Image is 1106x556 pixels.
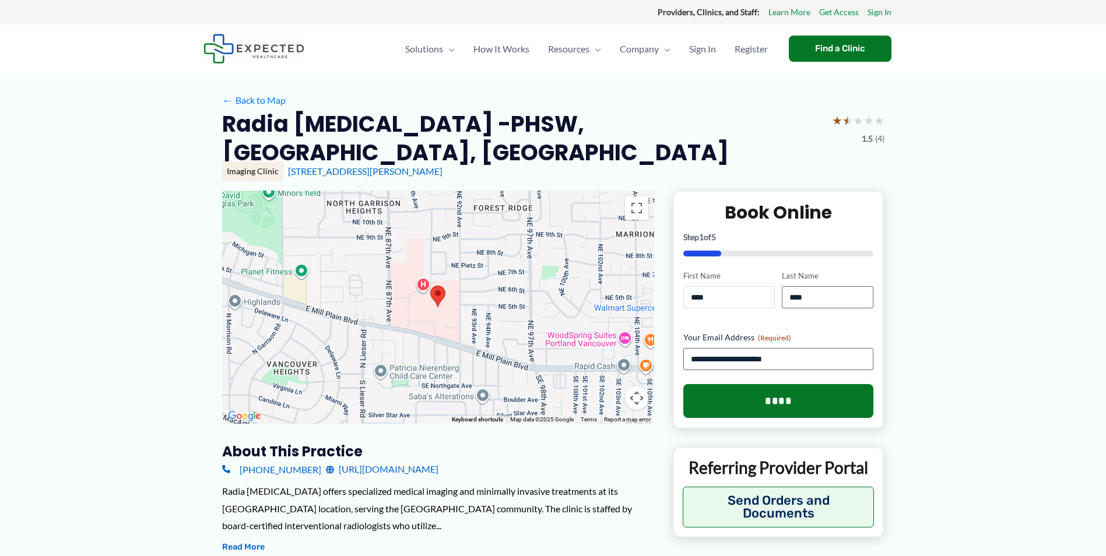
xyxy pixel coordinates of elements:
[581,416,597,423] a: Terms (opens in new tab)
[789,36,891,62] a: Find a Clinic
[832,110,842,131] span: ★
[589,29,601,69] span: Menu Toggle
[222,110,823,167] h2: Radia [MEDICAL_DATA] -PHSW, [GEOGRAPHIC_DATA], [GEOGRAPHIC_DATA]
[782,270,873,281] label: Last Name
[725,29,777,69] a: Register
[510,416,574,423] span: Map data ©2025 Google
[683,270,775,281] label: First Name
[539,29,610,69] a: ResourcesMenu Toggle
[683,457,875,478] p: Referring Provider Portal
[222,92,286,109] a: ←Back to Map
[863,110,874,131] span: ★
[853,110,863,131] span: ★
[203,34,304,64] img: Expected Healthcare Logo - side, dark font, small
[222,540,265,554] button: Read More
[452,416,503,424] button: Keyboard shortcuts
[683,487,875,527] button: Send Orders and Documents
[735,29,768,69] span: Register
[625,196,648,220] button: Toggle fullscreen view
[405,29,443,69] span: Solutions
[473,29,529,69] span: How It Works
[222,442,654,460] h3: About this practice
[225,409,264,424] img: Google
[862,131,873,146] span: 1.5
[443,29,455,69] span: Menu Toggle
[396,29,777,69] nav: Primary Site Navigation
[396,29,464,69] a: SolutionsMenu Toggle
[326,460,438,478] a: [URL][DOMAIN_NAME]
[620,29,659,69] span: Company
[875,131,884,146] span: (4)
[222,161,283,181] div: Imaging Clinic
[625,386,648,410] button: Map camera controls
[874,110,884,131] span: ★
[464,29,539,69] a: How It Works
[683,201,874,224] h2: Book Online
[683,233,874,241] p: Step of
[288,166,443,177] a: [STREET_ADDRESS][PERSON_NAME]
[768,5,810,20] a: Learn More
[758,333,791,342] span: (Required)
[819,5,859,20] a: Get Access
[548,29,589,69] span: Resources
[222,460,321,478] a: [PHONE_NUMBER]
[222,483,654,534] div: Radia [MEDICAL_DATA] offers specialized medical imaging and minimally invasive treatments at its ...
[842,110,853,131] span: ★
[604,416,651,423] a: Report a map error
[610,29,680,69] a: CompanyMenu Toggle
[683,332,874,343] label: Your Email Address
[659,29,670,69] span: Menu Toggle
[222,94,233,105] span: ←
[711,232,716,242] span: 5
[689,29,716,69] span: Sign In
[658,7,760,17] strong: Providers, Clinics, and Staff:
[699,232,704,242] span: 1
[225,409,264,424] a: Open this area in Google Maps (opens a new window)
[680,29,725,69] a: Sign In
[868,5,891,20] a: Sign In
